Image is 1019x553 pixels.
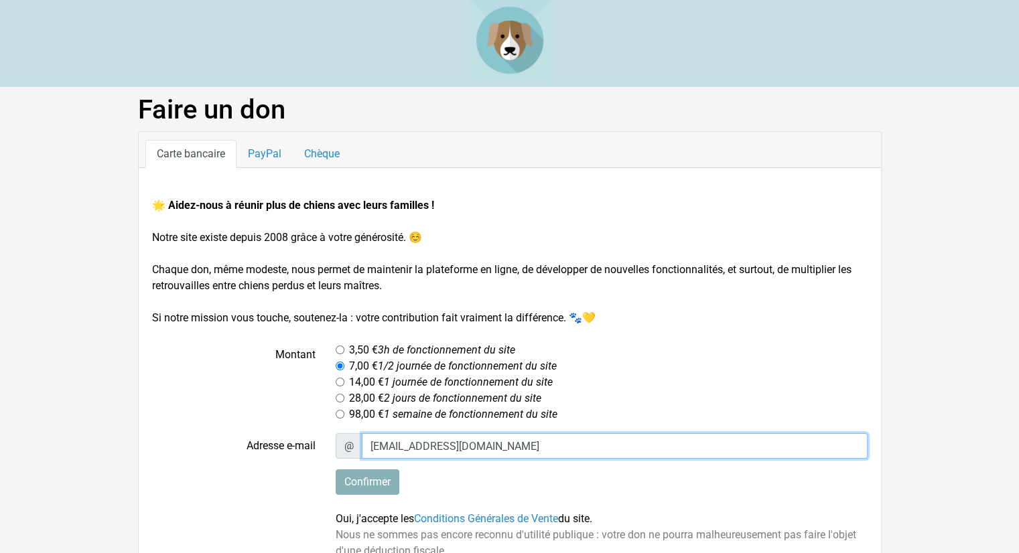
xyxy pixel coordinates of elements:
i: 1 semaine de fonctionnement du site [384,408,557,420]
a: Conditions Générales de Vente [414,512,558,525]
input: Confirmer [336,469,399,495]
span: @ [336,433,362,459]
label: 14,00 € [349,374,553,390]
label: Adresse e-mail [142,433,326,459]
label: Montant [142,342,326,422]
label: 28,00 € [349,390,541,406]
a: Chèque [293,140,351,168]
span: Oui, j'accepte les du site. [336,512,592,525]
label: 3,50 € [349,342,515,358]
h1: Faire un don [138,94,882,126]
i: 1/2 journée de fonctionnement du site [378,360,557,372]
a: Carte bancaire [145,140,236,168]
strong: 🌟 Aidez-nous à réunir plus de chiens avec leurs familles ! [152,199,434,212]
i: 2 jours de fonctionnement du site [384,392,541,404]
i: 3h de fonctionnement du site [378,343,515,356]
i: 1 journée de fonctionnement du site [384,376,553,388]
label: 98,00 € [349,406,557,422]
label: 7,00 € [349,358,557,374]
a: PayPal [236,140,293,168]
